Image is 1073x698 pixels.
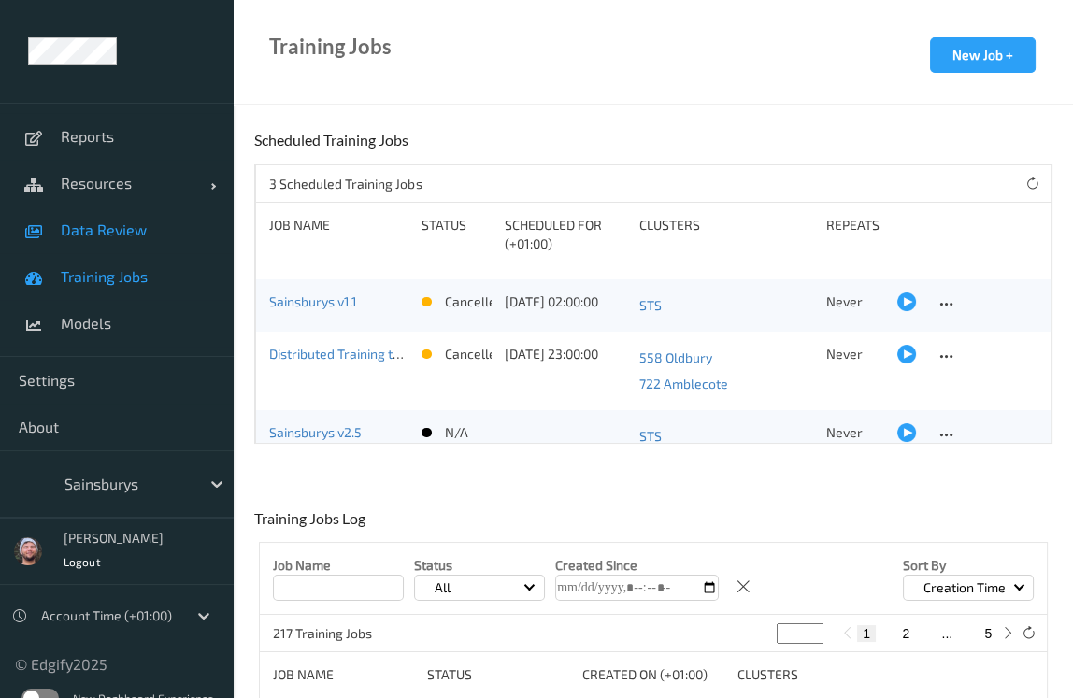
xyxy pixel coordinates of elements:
a: Sainsburys v1.1 [269,293,357,309]
div: Status [422,216,491,253]
div: Training Jobs Log [254,509,370,542]
div: Scheduled Training Jobs [254,131,413,164]
button: 5 [979,625,997,642]
a: STS [639,423,813,449]
p: Creation Time [917,578,1012,597]
p: cancelled [445,292,504,311]
button: 2 [896,625,915,642]
p: Status [414,556,545,575]
button: New Job + [930,37,1036,73]
div: Scheduled for (+01:00) [505,216,626,253]
div: Repeats [826,216,884,253]
div: Clusters [639,216,813,253]
a: STS [639,292,813,319]
div: Job Name [269,216,408,253]
div: Job Name [273,665,415,684]
a: Sainsburys v2.5 [269,424,362,440]
div: clusters [737,665,880,684]
p: Job Name [273,556,404,575]
a: 722 Amblecote [639,371,813,397]
p: 3 Scheduled Training Jobs [269,175,422,193]
div: Training Jobs [269,37,392,56]
p: Created Since [555,556,719,575]
span: Never [826,424,863,440]
a: Distributed Training test [269,346,411,362]
div: [DATE] 02:00:00 [505,292,626,311]
p: 217 Training Jobs [273,624,413,643]
div: Created On (+01:00) [582,665,724,684]
p: N/A [445,423,468,442]
div: status [427,665,569,684]
p: cancelled [445,345,504,363]
p: All [428,578,457,597]
button: ... [936,625,958,642]
button: 1 [857,625,876,642]
a: 558 Oldbury [639,345,813,371]
div: [DATE] 23:00:00 [505,345,626,363]
span: Never [826,293,863,309]
p: Sort by [903,556,1034,575]
span: Never [826,346,863,362]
